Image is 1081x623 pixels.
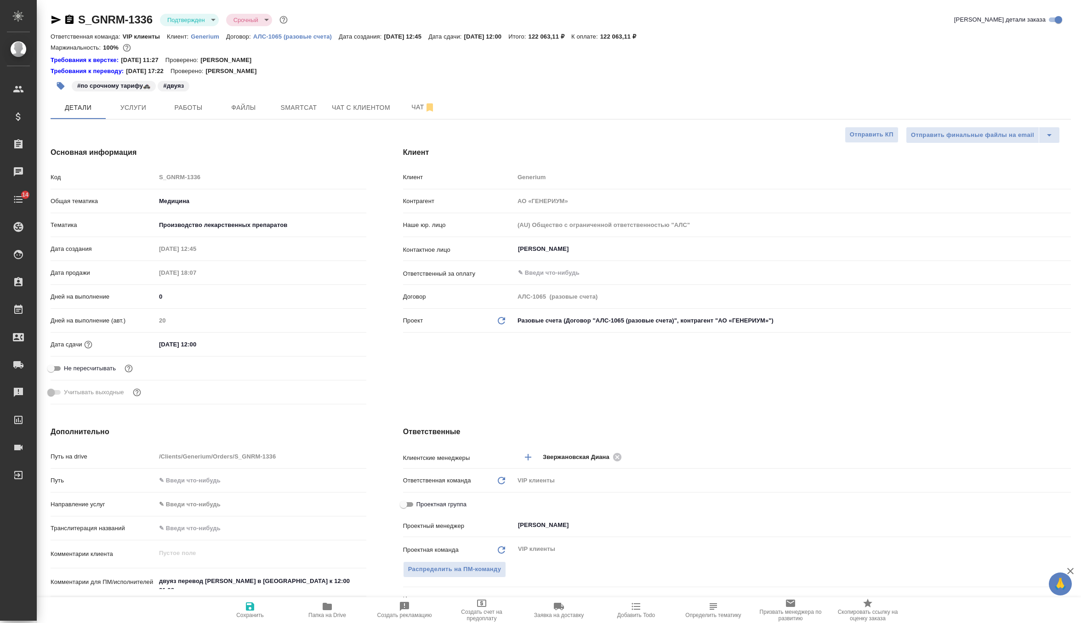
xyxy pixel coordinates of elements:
[56,102,100,113] span: Детали
[514,473,1071,488] div: VIP клиенты
[51,426,366,437] h4: Дополнительно
[514,591,1071,607] div: ​
[1066,272,1068,274] button: Open
[403,173,514,182] p: Клиент
[253,32,339,40] a: АЛС-1065 (разовые счета)
[51,524,156,533] p: Транслитерация названий
[51,476,156,485] p: Путь
[850,130,893,140] span: Отправить КП
[51,56,121,65] div: Нажми, чтобы открыть папку с инструкцией
[416,500,467,509] span: Проектная группа
[543,451,625,463] div: Звержановская Диана
[403,197,514,206] p: Контрагент
[401,102,445,113] span: Чат
[123,33,167,40] p: VIP клиенты
[617,612,655,618] span: Добавить Todo
[277,102,321,113] span: Smartcat
[514,290,1071,303] input: Пустое поле
[51,452,156,461] p: Путь на drive
[332,102,390,113] span: Чат с клиентом
[408,564,501,575] span: Распределить на ПМ-команду
[51,244,156,254] p: Дата создания
[571,33,600,40] p: К оплате:
[131,386,143,398] button: Выбери, если сб и вс нужно считать рабочими днями для выполнения заказа.
[163,81,184,91] p: #двуяз
[1066,524,1068,526] button: Open
[543,453,615,462] span: Звержановская Диана
[51,67,126,76] div: Нажми, чтобы открыть папку с инструкцией
[103,44,121,51] p: 100%
[403,561,506,578] button: Распределить на ПМ-команду
[121,42,133,54] button: 0.00 RUB;
[191,33,226,40] p: Generium
[339,33,384,40] p: Дата создания:
[906,127,1060,143] div: split button
[278,14,290,26] button: Доп статусы указывают на важность/срочность заказа
[156,170,366,184] input: Пустое поле
[403,269,514,278] p: Ответственный за оплату
[205,67,263,76] p: [PERSON_NAME]
[64,364,116,373] span: Не пересчитывать
[167,33,191,40] p: Клиент:
[403,426,1071,437] h4: Ответственные
[403,221,514,230] p: Наше юр. лицо
[64,388,124,397] span: Учитывать выходные
[1049,572,1072,595] button: 🙏
[51,44,103,51] p: Маржинальность:
[160,14,219,26] div: Подтвержден
[226,14,272,26] div: Подтвержден
[514,313,1071,328] div: Разовые счета (Договор "АЛС-1065 (разовые счета)", контрагент "АО «ГЕНЕРИУМ»")
[17,190,34,199] span: 14
[51,67,126,76] a: Требования к переводу:
[156,338,236,351] input: ✎ Введи что-нибудь
[111,102,155,113] span: Услуги
[403,545,459,555] p: Проектная команда
[51,549,156,559] p: Комментарии клиента
[443,597,520,623] button: Создать счет на предоплату
[835,609,901,622] span: Скопировать ссылку на оценку заказа
[123,362,135,374] button: Включи, если не хочешь, чтобы указанная дата сдачи изменилась после переставления заказа в 'Подтв...
[403,316,423,325] p: Проект
[156,474,366,487] input: ✎ Введи что-нибудь
[51,147,366,158] h4: Основная информация
[165,16,208,24] button: Подтвержден
[752,597,829,623] button: Призвать менеджера по развитию
[757,609,824,622] span: Призвать менеджера по развитию
[231,16,261,24] button: Срочный
[51,292,156,301] p: Дней на выполнение
[464,33,509,40] p: [DATE] 12:00
[600,33,643,40] p: 122 063,11 ₽
[449,609,515,622] span: Создать счет на предоплату
[308,612,346,618] span: Папка на Drive
[156,521,366,535] input: ✎ Введи что-нибудь
[534,612,584,618] span: Заявка на доставку
[517,267,1037,278] input: ✎ Введи что-нибудь
[121,56,165,65] p: [DATE] 11:27
[51,578,156,587] p: Комментарии для ПМ/исполнителей
[403,476,471,485] p: Ответственная команда
[403,521,514,531] p: Проектный менеджер
[517,446,539,468] button: Добавить менеджера
[226,33,253,40] p: Договор:
[71,81,157,89] span: по срочному тарифу🚓
[156,314,366,327] input: Пустое поле
[200,56,258,65] p: [PERSON_NAME]
[403,245,514,255] p: Контактное лицо
[403,453,514,463] p: Клиентские менеджеры
[156,290,366,303] input: ✎ Введи что-нибудь
[403,147,1071,158] h4: Клиент
[508,33,528,40] p: Итого:
[1066,248,1068,250] button: Open
[675,597,752,623] button: Определить тематику
[191,32,226,40] a: Generium
[51,173,156,182] p: Код
[156,450,366,463] input: Пустое поле
[64,14,75,25] button: Скопировать ссылку
[51,33,123,40] p: Ответственная команда:
[685,612,741,618] span: Определить тематику
[82,339,94,351] button: Если добавить услуги и заполнить их объемом, то дата рассчитается автоматически
[78,13,153,26] a: S_GNRM-1336
[166,102,211,113] span: Работы
[911,130,1034,141] span: Отправить финальные файлы на email
[403,561,506,578] span: В заказе уже есть ответственный ПМ или ПМ группа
